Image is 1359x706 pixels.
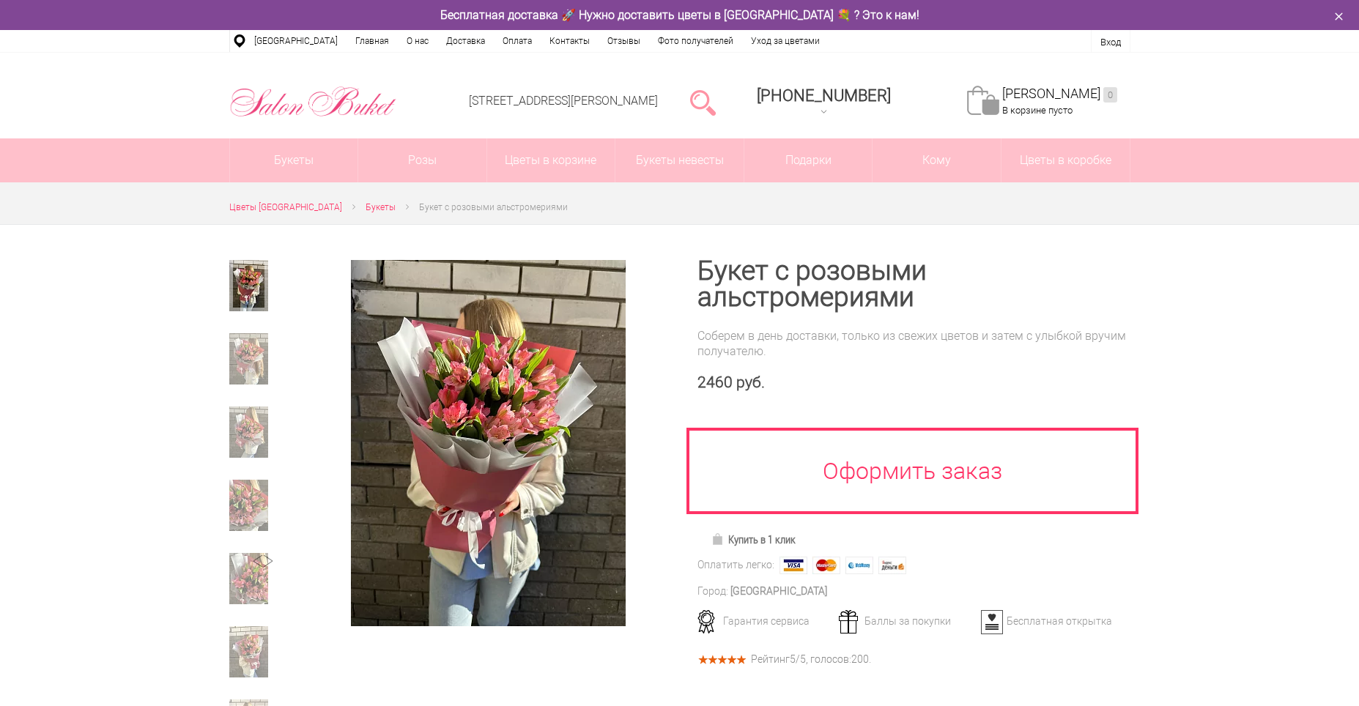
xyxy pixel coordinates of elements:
[686,428,1139,514] a: Оформить заказ
[351,260,626,626] img: Букет с розовыми альстромериями
[976,614,1120,628] div: Бесплатная открытка
[615,138,744,182] a: Букеты невесты
[730,584,827,599] div: [GEOGRAPHIC_DATA]
[757,86,891,105] span: [PHONE_NUMBER]
[487,138,615,182] a: Цветы в корзине
[398,30,437,52] a: О нас
[218,7,1141,23] div: Бесплатная доставка 🚀 Нужно доставить цветы в [GEOGRAPHIC_DATA] 💐 ? Это к нам!
[366,200,396,215] a: Букеты
[742,30,829,52] a: Уход за цветами
[834,614,978,628] div: Баллы за покупки
[812,557,840,574] img: MasterCard
[469,94,658,108] a: [STREET_ADDRESS][PERSON_NAME]
[245,30,347,52] a: [GEOGRAPHIC_DATA]
[229,202,342,212] span: Цветы [GEOGRAPHIC_DATA]
[697,328,1130,359] div: Соберем в день доставки, только из свежих цветов и затем с улыбкой вручим получателю.
[705,529,802,550] a: Купить в 1 клик
[878,557,906,574] img: Яндекс Деньги
[437,30,494,52] a: Доставка
[1103,87,1117,103] ins: 0
[230,138,358,182] a: Букеты
[1002,105,1073,116] span: В корзине пусто
[599,30,649,52] a: Отзывы
[314,260,662,626] a: Увеличить
[697,374,1130,392] div: 2460 руб.
[697,258,1130,311] h1: Букет с розовыми альстромериями
[419,202,568,212] span: Букет с розовыми альстромериями
[541,30,599,52] a: Контакты
[711,533,728,545] img: Купить в 1 клик
[692,614,837,628] div: Гарантия сервиса
[1001,138,1130,182] a: Цветы в коробке
[366,202,396,212] span: Букеты
[1002,86,1117,103] a: [PERSON_NAME]
[697,584,728,599] div: Город:
[790,653,796,665] span: 5
[873,138,1001,182] span: Кому
[780,557,807,574] img: Visa
[494,30,541,52] a: Оплата
[751,655,871,664] div: Рейтинг /5, голосов: .
[697,557,774,573] div: Оплатить легко:
[748,81,900,123] a: [PHONE_NUMBER]
[744,138,873,182] a: Подарки
[649,30,742,52] a: Фото получателей
[358,138,486,182] a: Розы
[229,83,397,121] img: Цветы Нижний Новгород
[845,557,873,574] img: Webmoney
[851,653,869,665] span: 200
[1100,37,1121,48] a: Вход
[229,200,342,215] a: Цветы [GEOGRAPHIC_DATA]
[347,30,398,52] a: Главная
